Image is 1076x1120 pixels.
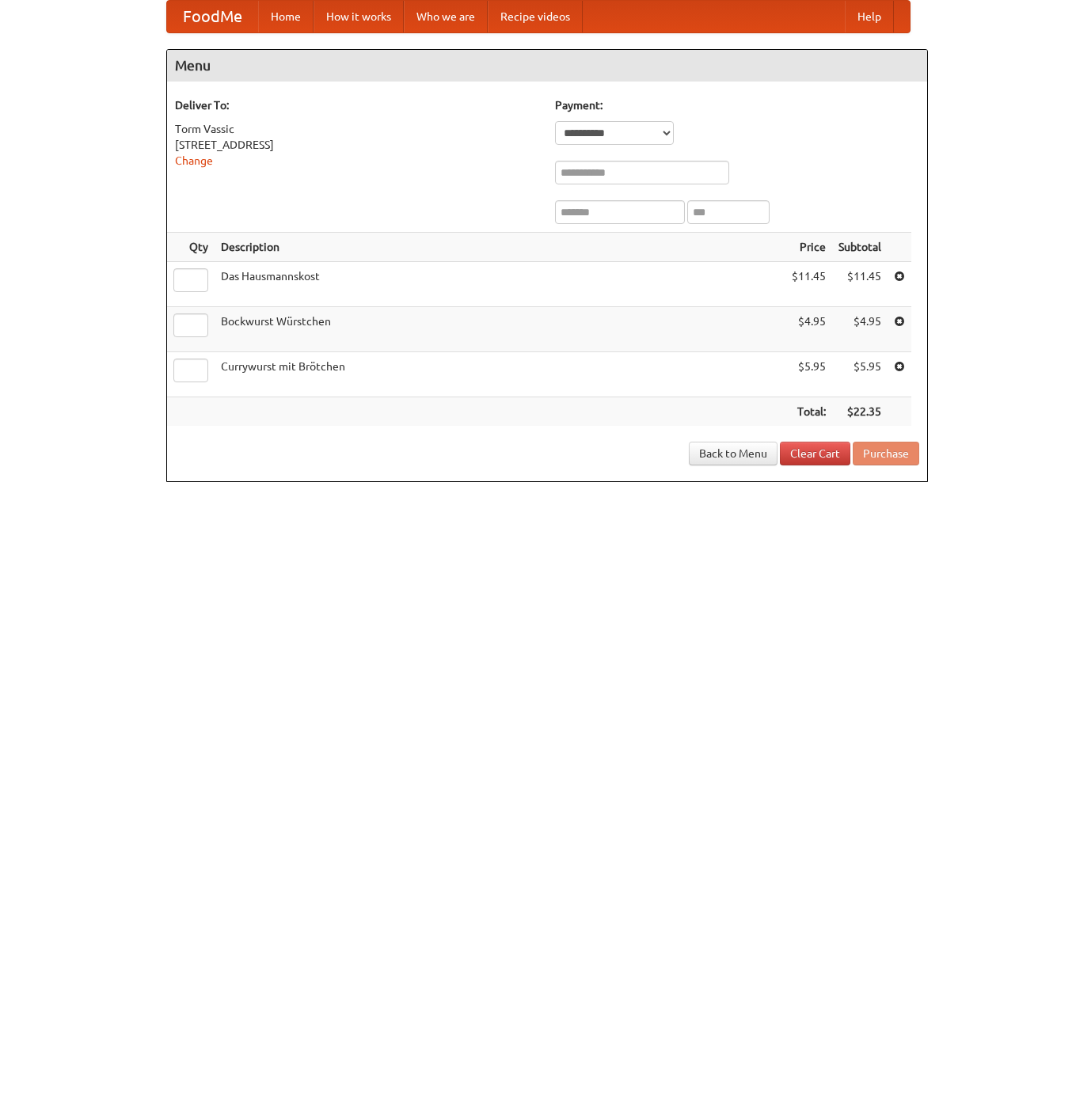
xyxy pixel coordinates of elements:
[314,1,404,32] a: How it works
[215,262,785,307] td: Das Hausmannskost
[845,1,894,32] a: Help
[167,50,927,82] h4: Menu
[175,137,539,153] div: [STREET_ADDRESS]
[785,233,832,262] th: Price
[404,1,488,32] a: Who we are
[832,307,888,352] td: $4.95
[832,262,888,307] td: $11.45
[175,154,213,167] a: Change
[832,233,888,262] th: Subtotal
[175,97,539,113] h5: Deliver To:
[215,307,785,352] td: Bockwurst Würstchen
[853,442,919,465] button: Purchase
[488,1,583,32] a: Recipe videos
[785,262,832,307] td: $11.45
[780,442,850,465] a: Clear Cart
[689,442,778,465] a: Back to Menu
[167,1,258,32] a: FoodMe
[215,233,785,262] th: Description
[555,97,919,113] h5: Payment:
[167,233,215,262] th: Qty
[785,352,832,397] td: $5.95
[832,397,888,427] th: $22.35
[258,1,314,32] a: Home
[785,307,832,352] td: $4.95
[215,352,785,397] td: Currywurst mit Brötchen
[175,121,539,137] div: Torm Vassic
[832,352,888,397] td: $5.95
[785,397,832,427] th: Total:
